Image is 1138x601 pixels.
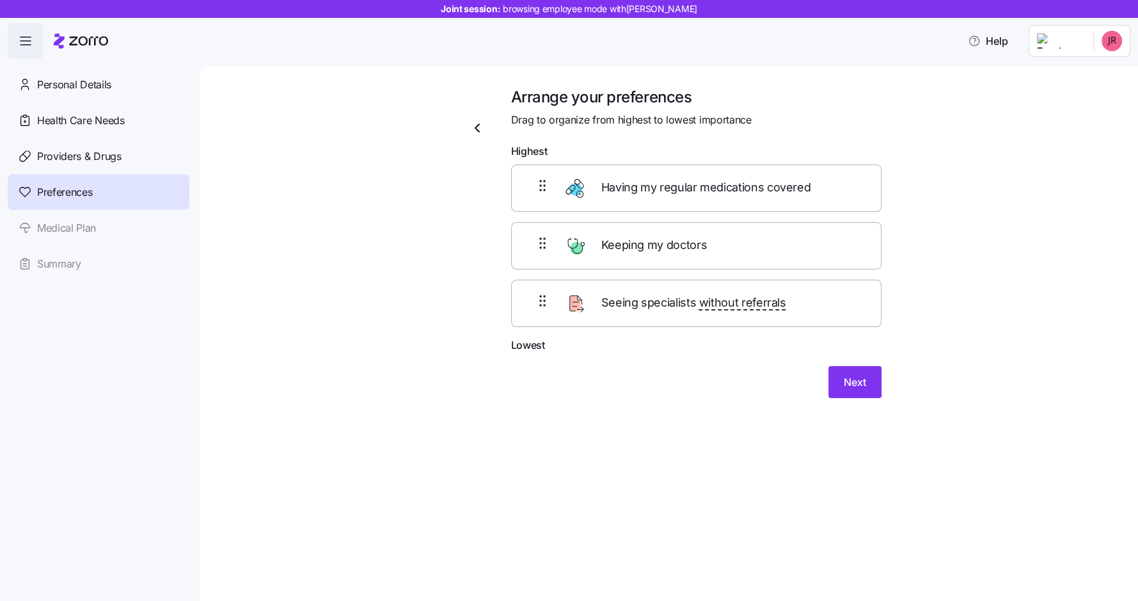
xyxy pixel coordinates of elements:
[37,113,125,129] span: Health Care Needs
[844,374,866,390] span: Next
[511,143,548,159] span: Highest
[511,280,881,327] div: Seeing specialists without referrals
[8,210,189,246] a: Medical Plan
[1102,31,1122,51] img: c8ed861e53f307480f8c684248276da8
[8,138,189,174] a: Providers & Drugs
[511,112,752,128] span: Drag to organize from highest to lowest importance
[511,337,545,353] span: Lowest
[511,222,881,269] div: Keeping my doctors
[8,102,189,138] a: Health Care Needs
[828,366,881,398] button: Next
[8,246,189,282] a: Summary
[441,3,697,15] span: Joint session:
[8,67,189,102] a: Personal Details
[511,164,881,212] div: Having my regular medications covered
[601,294,786,312] span: Seeing specialists
[601,236,710,255] span: Keeping my doctors
[958,28,1018,54] button: Help
[601,179,814,197] span: Having my regular medications covered
[511,87,881,107] h1: Arrange your preferences
[503,3,697,15] span: browsing employee mode with [PERSON_NAME]
[8,174,189,210] a: Preferences
[37,184,92,200] span: Preferences
[1037,33,1083,49] img: Employer logo
[968,33,1008,49] span: Help
[37,77,111,93] span: Personal Details
[699,294,786,312] span: without referrals
[37,148,122,164] span: Providers & Drugs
